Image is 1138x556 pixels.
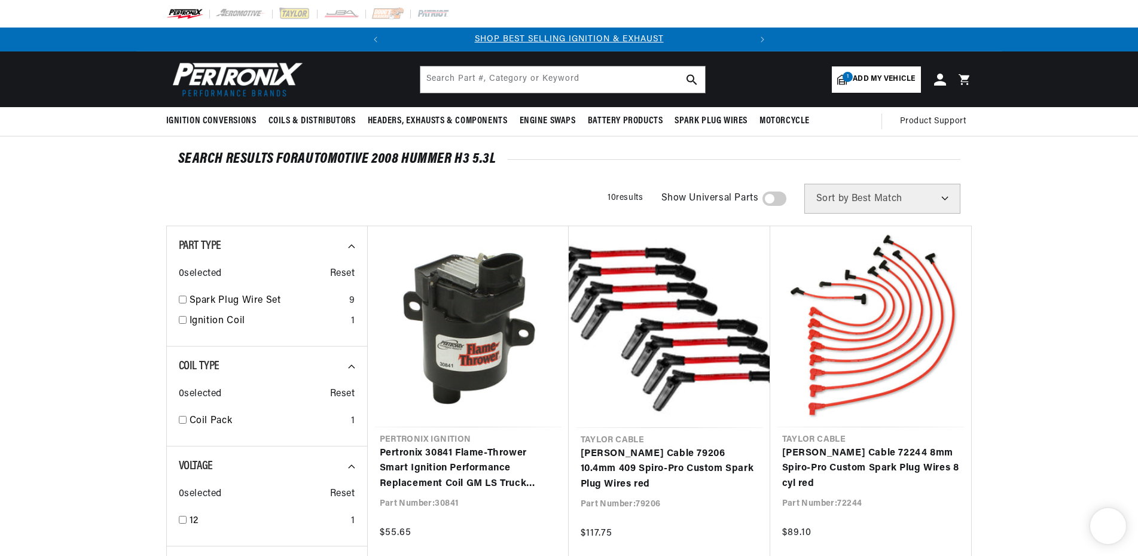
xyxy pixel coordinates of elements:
div: 1 of 2 [388,33,750,46]
span: Sort by [816,194,849,203]
span: 0 selected [179,266,222,282]
summary: Headers, Exhausts & Components [362,107,514,135]
span: Ignition Conversions [166,115,257,127]
span: Reset [330,487,355,502]
select: Sort by [804,184,960,214]
summary: Product Support [900,107,972,136]
summary: Engine Swaps [514,107,582,135]
a: [PERSON_NAME] Cable 79206 10.4mm 409 Spiro-Pro Custom Spark Plug Wires red [581,446,758,493]
a: [PERSON_NAME] Cable 72244 8mm Spiro-Pro Custom Spark Plug Wires 8 cyl red [782,446,959,492]
img: Pertronix [166,59,304,100]
div: 1 [351,314,355,329]
span: Spark Plug Wires [675,115,748,127]
span: Battery Products [588,115,663,127]
div: 1 [351,414,355,429]
span: 0 selected [179,487,222,502]
span: Reset [330,266,355,282]
div: 1 [351,514,355,529]
a: SHOP BEST SELLING IGNITION & EXHAUST [475,35,664,44]
span: 0 selected [179,387,222,402]
span: Coil Type [179,360,219,372]
summary: Motorcycle [753,107,816,135]
div: SEARCH RESULTS FOR Automotive 2008 Hummer H3 5.3L [178,153,960,165]
button: Translation missing: en.sections.announcements.next_announcement [750,28,774,51]
span: Reset [330,387,355,402]
span: 10 results [608,193,643,202]
button: search button [679,66,705,93]
span: Headers, Exhausts & Components [368,115,508,127]
summary: Ignition Conversions [166,107,263,135]
a: Pertronix 30841 Flame-Thrower Smart Ignition Performance Replacement Coil GM LS Truck Engines [380,446,557,492]
div: 9 [349,293,355,309]
div: Announcement [388,33,750,46]
span: Product Support [900,115,966,128]
span: 1 [843,72,853,82]
span: Coils & Distributors [269,115,356,127]
a: 12 [190,514,346,529]
a: Spark Plug Wire Set [190,293,344,309]
a: 1Add my vehicle [832,66,920,93]
span: Part Type [179,240,221,252]
input: Search Part #, Category or Keyword [420,66,705,93]
a: Coil Pack [190,414,346,429]
button: Translation missing: en.sections.announcements.previous_announcement [364,28,388,51]
summary: Spark Plug Wires [669,107,753,135]
span: Add my vehicle [853,74,915,85]
summary: Battery Products [582,107,669,135]
a: Ignition Coil [190,314,346,329]
span: Voltage [179,460,213,472]
slideshow-component: Translation missing: en.sections.announcements.announcement_bar [136,28,1002,51]
span: Show Universal Parts [661,191,759,206]
span: Motorcycle [759,115,810,127]
summary: Coils & Distributors [263,107,362,135]
span: Engine Swaps [520,115,576,127]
